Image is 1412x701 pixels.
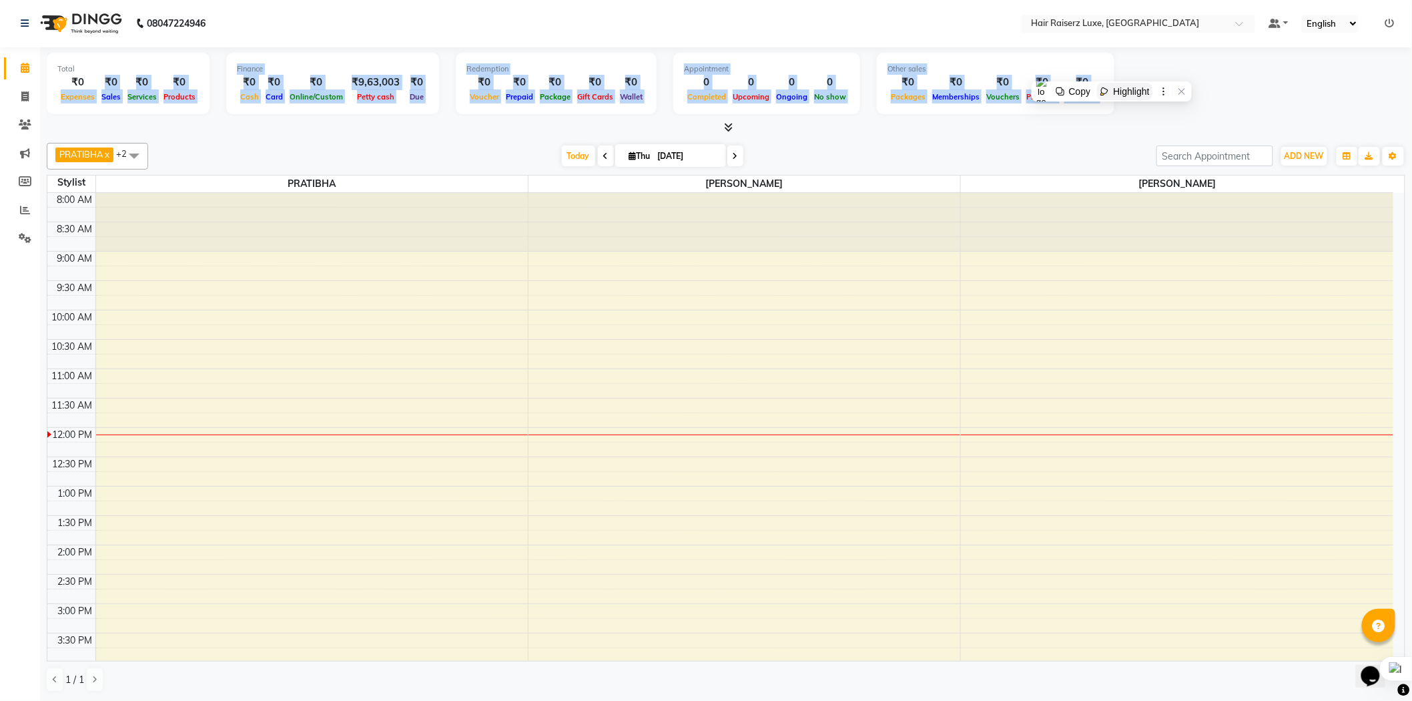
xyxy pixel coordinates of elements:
[654,146,721,166] input: 2025-09-04
[1023,92,1061,101] span: Prepaids
[773,75,811,90] div: 0
[116,148,137,159] span: +2
[55,634,95,648] div: 3:30 PM
[55,252,95,266] div: 9:00 AM
[1156,146,1273,166] input: Search Appointment
[103,149,109,160] a: x
[65,673,84,687] span: 1 / 1
[55,604,95,618] div: 3:00 PM
[354,92,398,101] span: Petty cash
[57,63,199,75] div: Total
[983,92,1023,101] span: Vouchers
[406,92,427,101] span: Due
[160,75,199,90] div: ₹0
[346,75,405,90] div: ₹9,63,003
[57,92,98,101] span: Expenses
[57,75,98,90] div: ₹0
[147,5,206,42] b: 08047224946
[574,92,617,101] span: Gift Cards
[961,176,1393,192] span: [PERSON_NAME]
[55,575,95,589] div: 2:30 PM
[929,75,983,90] div: ₹0
[50,457,95,471] div: 12:30 PM
[888,75,929,90] div: ₹0
[286,92,346,101] span: Online/Custom
[98,92,124,101] span: Sales
[684,75,729,90] div: 0
[124,92,160,101] span: Services
[466,75,502,90] div: ₹0
[888,92,929,101] span: Packages
[1356,648,1399,688] iframe: chat widget
[55,281,95,295] div: 9:30 AM
[502,92,537,101] span: Prepaid
[562,146,595,166] span: Today
[1281,147,1327,166] button: ADD NEW
[684,92,729,101] span: Completed
[617,92,646,101] span: Wallet
[34,5,125,42] img: logo
[1061,75,1104,90] div: ₹0
[1023,75,1061,90] div: ₹0
[811,92,849,101] span: No show
[262,75,286,90] div: ₹0
[55,193,95,207] div: 8:00 AM
[537,75,574,90] div: ₹0
[124,75,160,90] div: ₹0
[49,340,95,354] div: 10:30 AM
[49,369,95,383] div: 11:00 AM
[729,75,773,90] div: 0
[237,63,428,75] div: Finance
[55,545,95,559] div: 2:00 PM
[773,92,811,101] span: Ongoing
[55,222,95,236] div: 8:30 AM
[626,151,654,161] span: Thu
[983,75,1023,90] div: ₹0
[49,399,95,413] div: 11:30 AM
[502,75,537,90] div: ₹0
[929,92,983,101] span: Memberships
[405,75,428,90] div: ₹0
[466,63,646,75] div: Redemption
[237,75,262,90] div: ₹0
[528,176,960,192] span: [PERSON_NAME]
[574,75,617,90] div: ₹0
[466,92,502,101] span: Voucher
[96,176,528,192] span: PRATIBHA
[537,92,574,101] span: Package
[47,176,95,190] div: Stylist
[888,63,1104,75] div: Other sales
[684,63,849,75] div: Appointment
[55,487,95,501] div: 1:00 PM
[55,516,95,530] div: 1:30 PM
[729,92,773,101] span: Upcoming
[286,75,346,90] div: ₹0
[617,75,646,90] div: ₹0
[160,92,199,101] span: Products
[262,92,286,101] span: Card
[49,310,95,324] div: 10:00 AM
[811,75,849,90] div: 0
[1285,151,1324,161] span: ADD NEW
[237,92,262,101] span: Cash
[59,149,103,160] span: PRATIBHA
[98,75,124,90] div: ₹0
[50,428,95,442] div: 12:00 PM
